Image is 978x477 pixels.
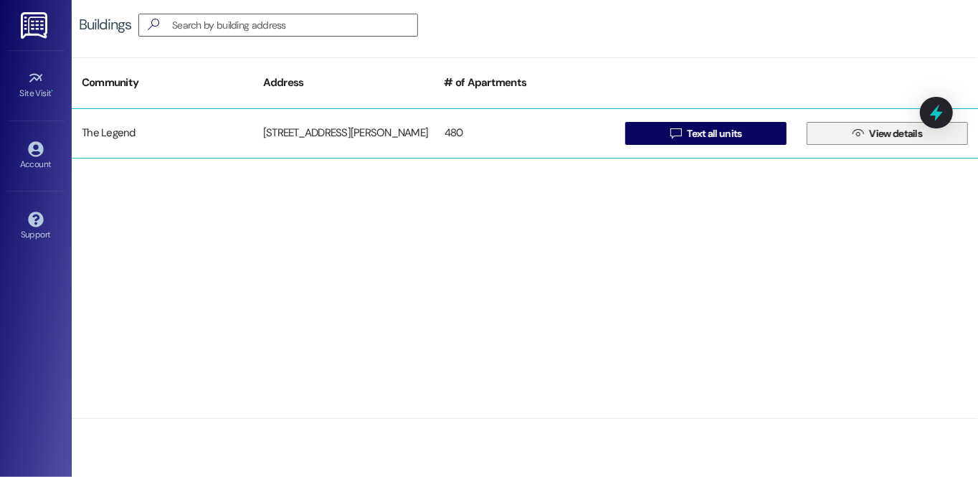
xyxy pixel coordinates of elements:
[52,86,54,96] span: •
[21,12,50,39] img: ResiDesk Logo
[853,128,863,139] i: 
[807,122,968,145] button: View details
[72,65,253,100] div: Community
[7,207,65,246] a: Support
[435,65,616,100] div: # of Apartments
[7,66,65,105] a: Site Visit •
[7,137,65,176] a: Account
[79,17,131,32] div: Buildings
[172,15,417,35] input: Search by building address
[253,65,435,100] div: Address
[72,119,253,148] div: The Legend
[687,126,741,141] span: Text all units
[869,126,922,141] span: View details
[625,122,787,145] button: Text all units
[142,17,165,32] i: 
[670,128,681,139] i: 
[435,119,616,148] div: 480
[253,119,435,148] div: [STREET_ADDRESS][PERSON_NAME]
